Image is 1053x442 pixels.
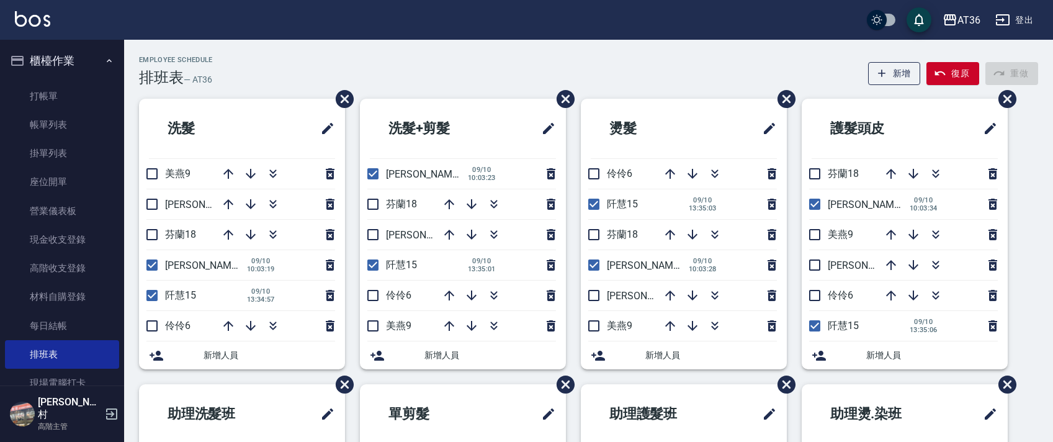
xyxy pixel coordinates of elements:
a: 高階收支登錄 [5,254,119,282]
a: 掛單列表 [5,139,119,168]
span: 修改班表的標題 [313,399,335,429]
h2: 洗髮 [149,106,263,151]
a: 材料自購登錄 [5,282,119,311]
span: [PERSON_NAME]11 [828,199,913,210]
span: 伶伶6 [828,289,853,301]
span: 09/10 [468,166,496,174]
span: 10:03:19 [247,265,275,273]
img: Person [10,402,35,426]
span: 修改班表的標題 [313,114,335,143]
span: 美燕9 [828,228,853,240]
span: 刪除班表 [768,81,797,117]
span: 芬蘭18 [607,228,638,240]
h2: 護髮頭皮 [812,106,939,151]
span: 美燕9 [607,320,632,331]
span: 芬蘭18 [828,168,859,179]
h2: 助理洗髮班 [149,392,283,436]
span: 09/10 [689,257,717,265]
h6: — AT36 [184,73,212,86]
h3: 排班表 [139,69,184,86]
span: 09/10 [468,257,496,265]
span: 09/10 [689,196,717,204]
button: 櫃檯作業 [5,45,119,77]
span: 芬蘭18 [165,228,196,240]
span: 修改班表的標題 [755,114,777,143]
a: 排班表 [5,340,119,369]
span: 刪除班表 [547,81,576,117]
span: 10:03:28 [689,265,717,273]
p: 高階主管 [38,421,101,432]
span: 13:35:01 [468,265,496,273]
span: 阡慧15 [828,320,859,331]
span: 新增人員 [645,349,777,362]
span: 阡慧15 [386,259,417,271]
a: 每日結帳 [5,312,119,340]
span: 修改班表的標題 [534,399,556,429]
div: AT36 [957,12,980,28]
div: 新增人員 [581,341,787,369]
span: 刪除班表 [768,366,797,403]
span: 伶伶6 [386,289,411,301]
button: 新增 [868,62,921,85]
a: 座位開單 [5,168,119,196]
span: 新增人員 [866,349,998,362]
span: 刪除班表 [989,366,1018,403]
button: AT36 [938,7,985,33]
span: 09/10 [247,287,275,295]
span: 芬蘭18 [386,198,417,210]
span: 刪除班表 [989,81,1018,117]
span: 09/10 [247,257,275,265]
img: Logo [15,11,50,27]
span: 13:35:03 [689,204,717,212]
span: [PERSON_NAME]11 [165,259,251,271]
span: 修改班表的標題 [755,399,777,429]
span: [PERSON_NAME]16 [607,290,692,302]
h2: Employee Schedule [139,56,213,64]
span: 10:03:34 [910,204,938,212]
button: 復原 [926,62,979,85]
h2: 洗髮+剪髮 [370,106,501,151]
span: 13:34:57 [247,295,275,304]
h2: 助理護髮班 [591,392,725,436]
div: 新增人員 [360,341,566,369]
a: 現金收支登錄 [5,225,119,254]
div: 新增人員 [802,341,1008,369]
span: [PERSON_NAME]16 [386,229,472,241]
span: 伶伶6 [607,168,632,179]
span: 09/10 [910,318,938,326]
h2: 助理燙.染班 [812,392,948,436]
div: 新增人員 [139,341,345,369]
span: 美燕9 [386,320,411,331]
a: 營業儀表板 [5,197,119,225]
a: 帳單列表 [5,110,119,139]
span: 刪除班表 [326,366,356,403]
span: 美燕9 [165,168,190,179]
button: save [907,7,931,32]
span: [PERSON_NAME]11 [386,168,472,180]
span: [PERSON_NAME]16 [828,259,913,271]
h5: [PERSON_NAME]村 [38,396,101,421]
span: [PERSON_NAME]16 [165,199,251,210]
span: 修改班表的標題 [534,114,556,143]
span: 伶伶6 [165,320,190,331]
span: 阡慧15 [607,198,638,210]
span: 新增人員 [204,349,335,362]
a: 打帳單 [5,82,119,110]
span: 阡慧15 [165,289,196,301]
span: 修改班表的標題 [975,399,998,429]
h2: 燙髮 [591,106,705,151]
span: 10:03:23 [468,174,496,182]
span: 09/10 [910,196,938,204]
span: 13:35:06 [910,326,938,334]
span: 修改班表的標題 [975,114,998,143]
a: 現場電腦打卡 [5,369,119,397]
span: 刪除班表 [547,366,576,403]
h2: 單剪髮 [370,392,491,436]
span: 新增人員 [424,349,556,362]
button: 登出 [990,9,1038,32]
span: [PERSON_NAME]11 [607,259,692,271]
span: 刪除班表 [326,81,356,117]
